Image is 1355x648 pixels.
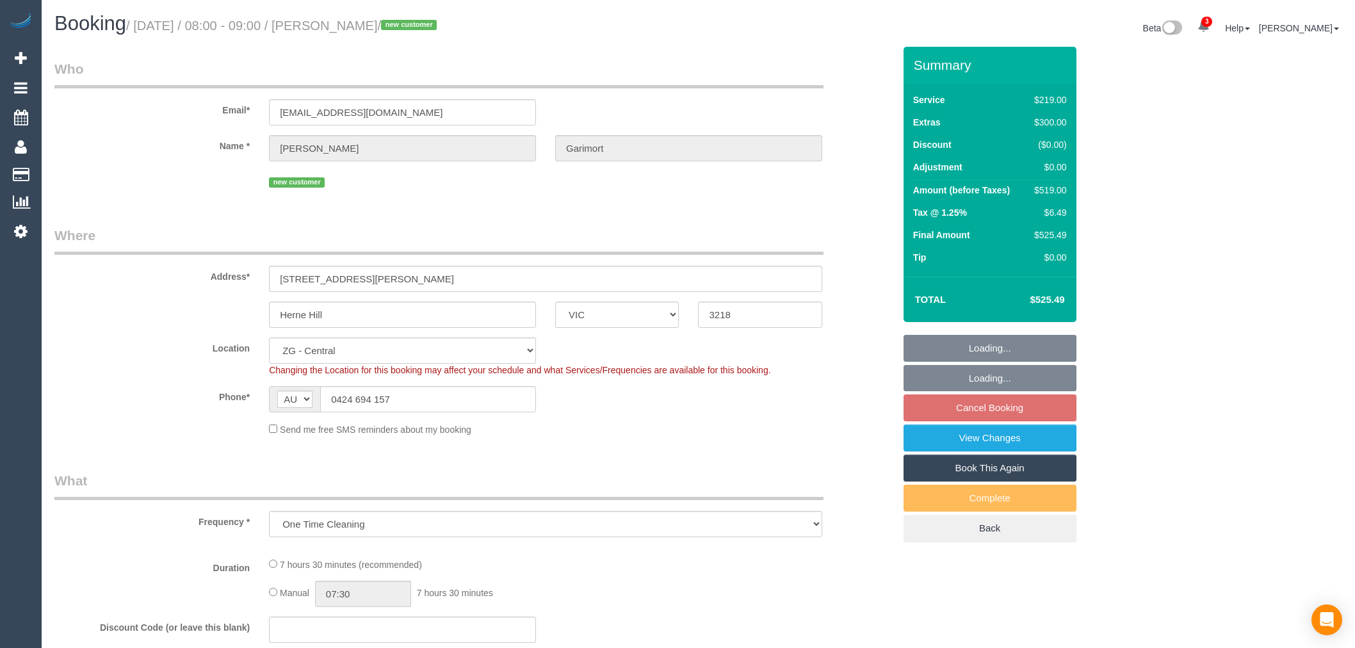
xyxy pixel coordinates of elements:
[280,588,309,598] span: Manual
[698,302,822,328] input: Post Code*
[45,617,259,634] label: Discount Code (or leave this blank)
[45,386,259,403] label: Phone*
[54,60,824,88] legend: Who
[904,515,1076,542] a: Back
[913,251,927,264] label: Tip
[913,116,941,129] label: Extras
[904,425,1076,451] a: View Changes
[913,184,1010,197] label: Amount (before Taxes)
[45,99,259,117] label: Email*
[904,455,1076,482] a: Book This Again
[269,177,325,188] span: new customer
[45,266,259,283] label: Address*
[1029,251,1066,264] div: $0.00
[54,226,824,255] legend: Where
[1161,20,1182,37] img: New interface
[54,471,824,500] legend: What
[1191,13,1216,41] a: 3
[913,206,967,219] label: Tax @ 1.25%
[1259,23,1339,33] a: [PERSON_NAME]
[913,138,952,151] label: Discount
[913,161,962,174] label: Adjustment
[1143,23,1183,33] a: Beta
[45,337,259,355] label: Location
[1201,17,1212,27] span: 3
[320,386,536,412] input: Phone*
[45,511,259,528] label: Frequency *
[269,135,536,161] input: First Name*
[1029,116,1066,129] div: $300.00
[45,135,259,152] label: Name *
[1029,93,1066,106] div: $219.00
[1029,138,1066,151] div: ($0.00)
[381,20,437,30] span: new customer
[913,93,945,106] label: Service
[915,294,946,305] strong: Total
[1029,161,1066,174] div: $0.00
[1029,184,1066,197] div: $519.00
[126,19,441,33] small: / [DATE] / 08:00 - 09:00 / [PERSON_NAME]
[1311,604,1342,635] div: Open Intercom Messenger
[378,19,441,33] span: /
[991,295,1064,305] h4: $525.49
[269,99,536,126] input: Email*
[913,229,970,241] label: Final Amount
[1029,206,1066,219] div: $6.49
[1029,229,1066,241] div: $525.49
[269,365,770,375] span: Changing the Location for this booking may affect your schedule and what Services/Frequencies are...
[417,588,493,598] span: 7 hours 30 minutes
[8,13,33,31] img: Automaid Logo
[45,557,259,574] label: Duration
[1225,23,1250,33] a: Help
[269,302,536,328] input: Suburb*
[280,425,471,435] span: Send me free SMS reminders about my booking
[280,560,422,570] span: 7 hours 30 minutes (recommended)
[914,58,1070,72] h3: Summary
[555,135,822,161] input: Last Name*
[54,12,126,35] span: Booking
